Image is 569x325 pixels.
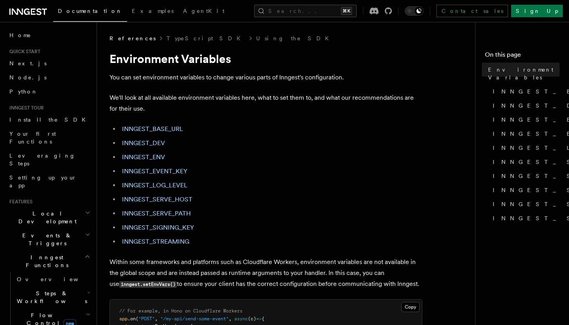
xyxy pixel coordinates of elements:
span: Install the SDK [9,117,90,123]
a: Documentation [53,2,127,22]
span: (c) [248,316,256,321]
span: Quick start [6,48,40,55]
span: Setting up your app [9,174,77,189]
a: INNGEST_LOG_LEVEL [490,141,560,155]
a: TypeScript SDK [167,34,245,42]
span: Environment Variables [488,66,560,81]
a: AgentKit [178,2,229,21]
span: Inngest Functions [6,253,84,269]
a: INNGEST_SERVE_HOST [490,155,560,169]
a: INNGEST_SIGNING_KEY [122,224,194,231]
span: Inngest tour [6,105,44,111]
a: INNGEST_SERVE_PATH [122,210,191,217]
a: Next.js [6,56,92,70]
span: Features [6,199,32,205]
a: INNGEST_EVENT_KEY [490,127,560,141]
span: "/my-api/send-some-event" [160,316,229,321]
a: INNGEST_SIGNING_KEY [490,183,560,197]
h4: On this page [485,50,560,63]
button: Events & Triggers [6,228,92,250]
span: AgentKit [183,8,224,14]
kbd: ⌘K [341,7,352,15]
a: INNGEST_BASE_URL [490,84,560,99]
a: INNGEST_LOG_LEVEL [122,181,187,189]
span: Events & Triggers [6,232,85,247]
a: Node.js [6,70,92,84]
a: INNGEST_SERVE_HOST [122,196,192,203]
a: INNGEST_ENV [490,113,560,127]
a: Overview [14,272,92,286]
a: Python [6,84,92,99]
a: INNGEST_SERVE_PATH [490,169,560,183]
span: async [234,316,248,321]
span: Steps & Workflows [14,289,87,305]
span: Examples [132,8,174,14]
h1: Environment Variables [109,52,422,66]
span: Home [9,31,31,39]
span: Local Development [6,210,85,225]
p: We'll look at all available environment variables here, what to set them to, and what our recomme... [109,92,422,114]
a: Setting up your app [6,171,92,192]
a: INNGEST_SIGNING_KEY_FALLBACK [490,197,560,211]
span: , [229,316,232,321]
span: "POST" [138,316,155,321]
span: Your first Functions [9,131,56,145]
span: Node.js [9,74,47,81]
span: { [262,316,264,321]
button: Toggle dark mode [405,6,424,16]
span: Documentation [58,8,122,14]
a: Home [6,28,92,42]
span: Next.js [9,60,47,66]
p: You can set environment variables to change various parts of Inngest's configuration. [109,72,422,83]
a: Install the SDK [6,113,92,127]
a: Contact sales [436,5,508,17]
span: // For example, in Hono on Cloudflare Workers [119,308,242,314]
button: Steps & Workflows [14,286,92,308]
button: Search...⌘K [254,5,357,17]
a: INNGEST_EVENT_KEY [122,167,187,175]
span: .on [127,316,136,321]
a: Your first Functions [6,127,92,149]
a: INNGEST_BASE_URL [122,125,183,133]
span: app [119,316,127,321]
span: , [155,316,158,321]
a: INNGEST_STREAMING [490,211,560,225]
a: Environment Variables [485,63,560,84]
a: INNGEST_DEV [122,139,165,147]
code: inngest.setEnvVars() [119,281,177,288]
a: INNGEST_ENV [122,153,165,161]
a: Using the SDK [256,34,334,42]
a: Examples [127,2,178,21]
button: Local Development [6,206,92,228]
p: Within some frameworks and platforms such as Cloudflare Workers, environment variables are not av... [109,257,422,290]
span: Leveraging Steps [9,153,75,167]
span: ( [136,316,138,321]
a: Leveraging Steps [6,149,92,171]
a: INNGEST_STREAMING [122,238,189,245]
span: Overview [17,276,97,282]
span: References [109,34,156,42]
a: INNGEST_DEV [490,99,560,113]
a: Sign Up [511,5,563,17]
span: => [256,316,262,321]
button: Copy [401,302,420,312]
span: Python [9,88,38,95]
button: Inngest Functions [6,250,92,272]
